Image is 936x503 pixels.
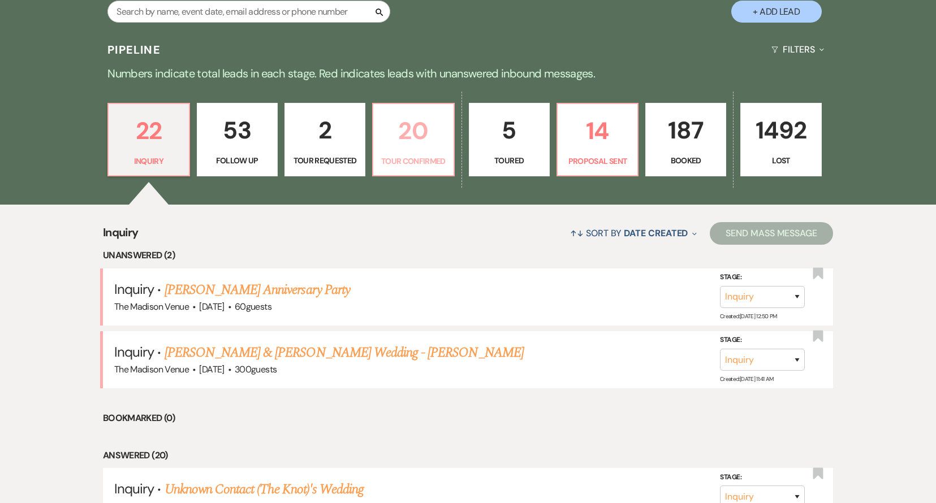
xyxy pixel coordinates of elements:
button: Sort By Date Created [566,218,701,248]
label: Stage: [720,471,805,484]
a: 187Booked [645,103,726,176]
input: Search by name, event date, email address or phone number [107,1,390,23]
span: 60 guests [235,301,271,313]
p: 5 [476,111,542,149]
h3: Pipeline [107,42,161,58]
p: Proposal Sent [564,155,631,167]
span: [DATE] [199,363,224,375]
a: [PERSON_NAME] Anniversary Party [165,280,350,300]
p: Follow Up [204,154,270,167]
p: 1492 [748,111,814,149]
p: Toured [476,154,542,167]
p: 20 [380,112,446,150]
a: [PERSON_NAME] & [PERSON_NAME] Wedding - [PERSON_NAME] [165,342,524,363]
span: Inquiry [114,343,154,361]
label: Stage: [720,271,805,284]
span: Inquiry [103,224,139,248]
span: Date Created [624,227,688,239]
p: Numbers indicate total leads in each stage. Red indicates leads with unanswered inbound messages. [61,64,875,83]
p: Tour Requested [292,154,358,167]
p: 53 [204,111,270,149]
span: Created: [DATE] 11:41 AM [720,375,773,383]
a: 20Tour Confirmed [372,103,454,176]
button: Send Mass Message [710,222,833,245]
a: 53Follow Up [197,103,278,176]
p: 14 [564,112,631,150]
a: 1492Lost [740,103,821,176]
a: 14Proposal Sent [557,103,639,176]
span: ↑↓ [570,227,584,239]
label: Stage: [720,334,805,346]
p: Lost [748,154,814,167]
p: Tour Confirmed [380,155,446,167]
p: Booked [653,154,719,167]
a: 22Inquiry [107,103,189,176]
span: [DATE] [199,301,224,313]
a: 2Tour Requested [284,103,365,176]
span: Inquiry [114,480,154,497]
li: Unanswered (2) [103,248,833,263]
p: Inquiry [115,155,182,167]
span: The Madison Venue [114,301,189,313]
li: Bookmarked (0) [103,411,833,426]
span: The Madison Venue [114,363,189,375]
p: 2 [292,111,358,149]
li: Answered (20) [103,448,833,463]
p: 22 [115,112,182,150]
p: 187 [653,111,719,149]
button: Filters [767,34,829,64]
a: Unknown Contact (The Knot)'s Wedding [165,479,364,500]
a: 5Toured [469,103,550,176]
button: + Add Lead [731,1,822,23]
span: 300 guests [235,363,277,375]
span: Created: [DATE] 12:50 PM [720,313,777,320]
span: Inquiry [114,280,154,298]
